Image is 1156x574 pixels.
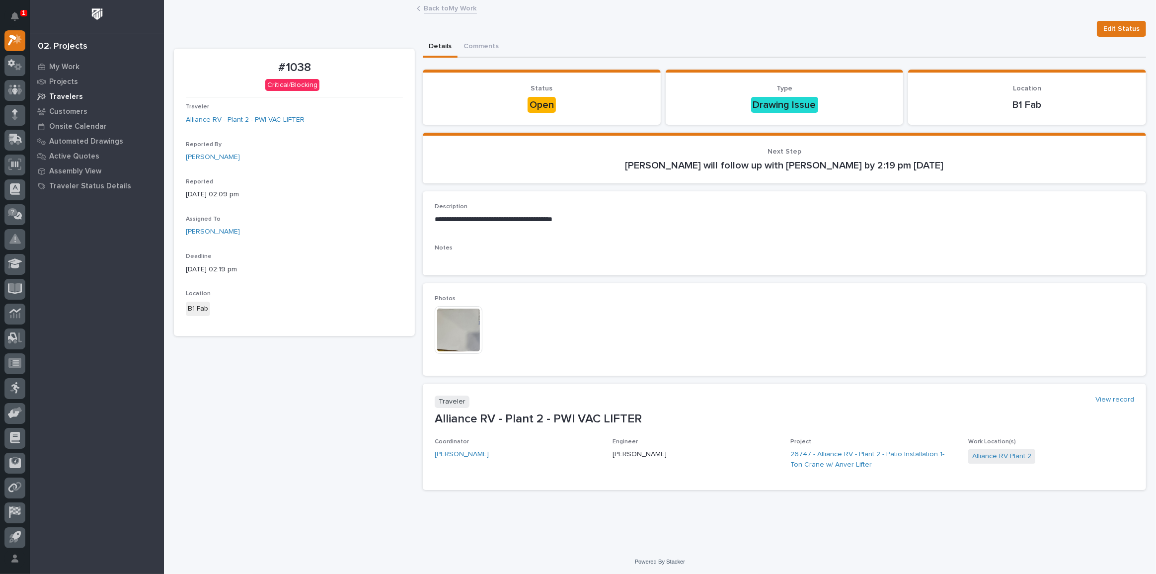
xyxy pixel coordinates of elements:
[435,449,489,460] a: [PERSON_NAME]
[49,78,78,86] p: Projects
[49,92,83,101] p: Travelers
[1095,396,1134,404] a: View record
[972,451,1031,462] a: Alliance RV Plant 2
[30,89,164,104] a: Travelers
[49,107,87,116] p: Customers
[186,61,403,75] p: #1038
[186,179,213,185] span: Reported
[186,189,403,200] p: [DATE] 02:09 pm
[186,152,240,163] a: [PERSON_NAME]
[30,149,164,164] a: Active Quotes
[186,253,212,259] span: Deadline
[790,449,956,470] a: 26747 - Alliance RV - Plant 2 - Patio Installation 1-Ton Crane w/ Anver Lifter
[88,5,106,23] img: Workspace Logo
[30,59,164,74] a: My Work
[751,97,818,113] div: Drawing Issue
[186,216,221,222] span: Assigned To
[776,85,792,92] span: Type
[186,115,305,125] a: Alliance RV - Plant 2 - PWI VAC LIFTER
[186,104,209,110] span: Traveler
[49,167,101,176] p: Assembly View
[1103,23,1140,35] span: Edit Status
[49,63,79,72] p: My Work
[186,291,211,297] span: Location
[30,178,164,193] a: Traveler Status Details
[38,41,87,52] div: 02. Projects
[49,122,107,131] p: Onsite Calendar
[435,204,467,210] span: Description
[265,79,319,91] div: Critical/Blocking
[30,74,164,89] a: Projects
[435,396,469,408] p: Traveler
[49,152,99,161] p: Active Quotes
[186,302,210,316] div: B1 Fab
[1097,21,1146,37] button: Edit Status
[435,412,1134,426] p: Alliance RV - Plant 2 - PWI VAC LIFTER
[424,2,477,13] a: Back toMy Work
[968,439,1016,445] span: Work Location(s)
[22,9,25,16] p: 1
[186,264,403,275] p: [DATE] 02:19 pm
[186,227,240,237] a: [PERSON_NAME]
[4,6,25,27] button: Notifications
[30,164,164,178] a: Assembly View
[49,182,131,191] p: Traveler Status Details
[30,134,164,149] a: Automated Drawings
[435,160,1134,171] p: [PERSON_NAME] will follow up with [PERSON_NAME] by 2:19 pm [DATE]
[186,142,222,148] span: Reported By
[920,99,1134,111] p: B1 Fab
[1013,85,1041,92] span: Location
[435,439,469,445] span: Coordinator
[790,439,811,445] span: Project
[528,97,556,113] div: Open
[458,37,505,58] button: Comments
[423,37,458,58] button: Details
[49,137,123,146] p: Automated Drawings
[613,449,778,460] p: [PERSON_NAME]
[30,119,164,134] a: Onsite Calendar
[435,296,456,302] span: Photos
[30,104,164,119] a: Customers
[12,12,25,28] div: Notifications1
[531,85,553,92] span: Status
[435,245,453,251] span: Notes
[613,439,638,445] span: Engineer
[768,148,801,155] span: Next Step
[635,559,685,565] a: Powered By Stacker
